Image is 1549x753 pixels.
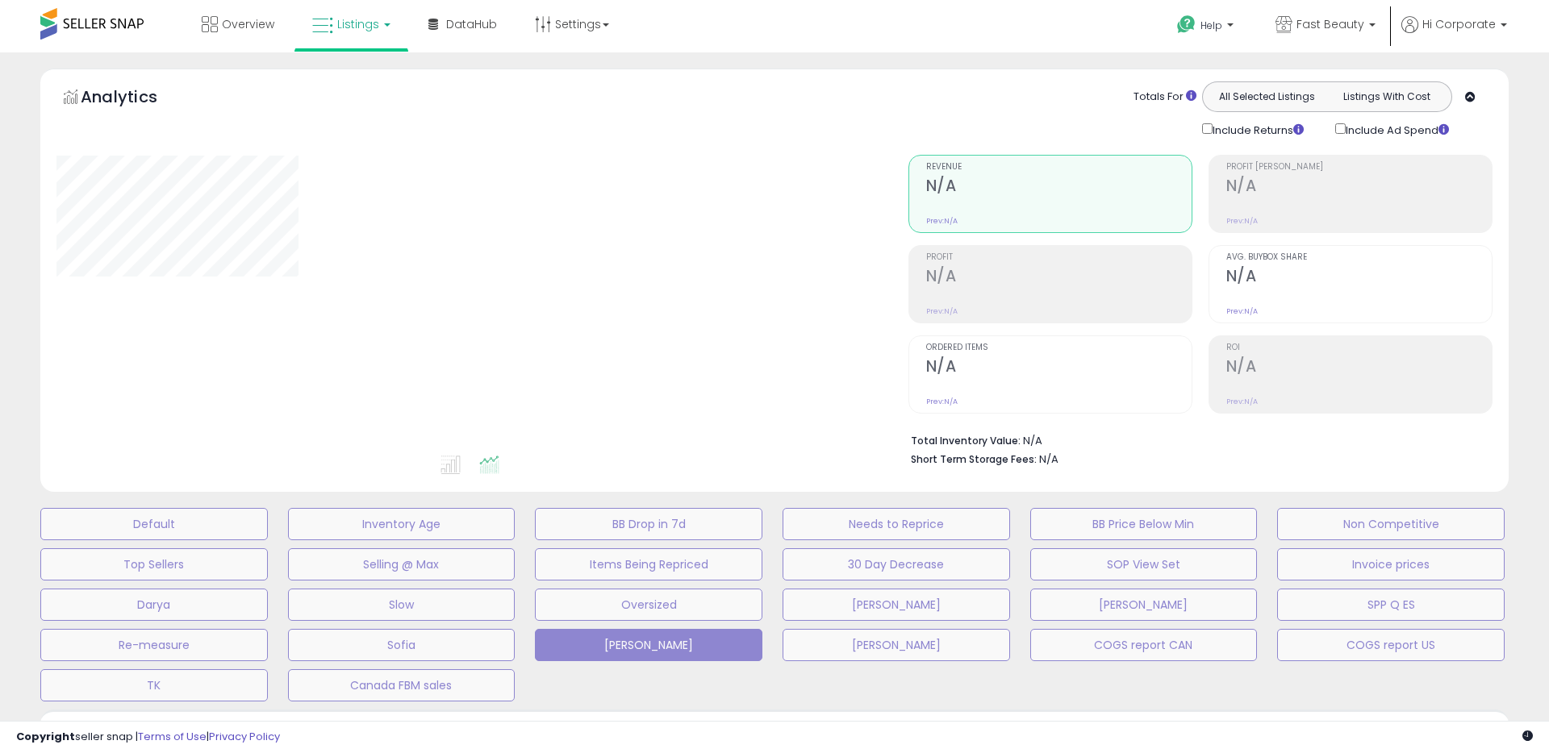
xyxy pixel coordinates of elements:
button: Canada FBM sales [288,669,516,701]
span: Avg. Buybox Share [1226,253,1492,262]
strong: Copyright [16,729,75,744]
button: [PERSON_NAME] [783,589,1010,621]
button: Re-measure [40,629,268,661]
button: COGS report CAN [1030,629,1258,661]
h2: N/A [1226,177,1492,198]
button: 30 Day Decrease [783,548,1010,580]
b: Short Term Storage Fees: [911,452,1037,466]
small: Prev: N/A [1226,397,1258,406]
a: Help [1164,2,1250,52]
button: Darya [40,589,268,621]
button: TK [40,669,268,701]
button: All Selected Listings [1207,86,1327,107]
span: Listings [337,16,379,32]
i: Get Help [1176,15,1196,35]
div: Include Returns [1190,120,1323,139]
button: Sofia [288,629,516,661]
small: Prev: N/A [926,397,958,406]
li: N/A [911,430,1480,449]
span: Help [1200,19,1222,32]
span: ROI [1226,343,1492,352]
span: Overview [222,16,274,32]
button: COGS report US [1277,629,1505,661]
button: [PERSON_NAME] [1030,589,1258,621]
h2: N/A [926,177,1192,198]
button: Selling @ Max [288,548,516,580]
span: Profit [PERSON_NAME] [1226,163,1492,172]
span: Profit [926,253,1192,262]
div: Include Ad Spend [1323,120,1475,139]
button: Default [40,508,268,540]
button: Top Sellers [40,548,268,580]
span: Fast Beauty [1296,16,1364,32]
div: Totals For [1134,89,1196,105]
button: Needs to Reprice [783,508,1010,540]
h2: N/A [1226,267,1492,289]
h2: N/A [926,357,1192,379]
button: SOP View Set [1030,548,1258,580]
button: Slow [288,589,516,621]
span: Hi Corporate [1422,16,1496,32]
span: Ordered Items [926,343,1192,352]
b: Total Inventory Value: [911,434,1021,447]
div: seller snap | | [16,730,280,745]
button: Inventory Age [288,508,516,540]
button: [PERSON_NAME] [783,629,1010,661]
h5: Analytics [81,85,189,112]
small: Prev: N/A [1226,306,1258,316]
button: Non Competitive [1277,508,1505,540]
button: Invoice prices [1277,548,1505,580]
small: Prev: N/A [926,306,958,316]
button: SPP Q ES [1277,589,1505,621]
button: Listings With Cost [1326,86,1447,107]
button: Oversized [535,589,762,621]
button: BB Drop in 7d [535,508,762,540]
button: Items Being Repriced [535,548,762,580]
button: [PERSON_NAME] [535,629,762,661]
small: Prev: N/A [1226,216,1258,226]
a: Hi Corporate [1401,16,1507,52]
button: BB Price Below Min [1030,508,1258,540]
span: Revenue [926,163,1192,172]
span: N/A [1039,451,1058,467]
h2: N/A [1226,357,1492,379]
span: DataHub [446,16,497,32]
small: Prev: N/A [926,216,958,226]
h2: N/A [926,267,1192,289]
